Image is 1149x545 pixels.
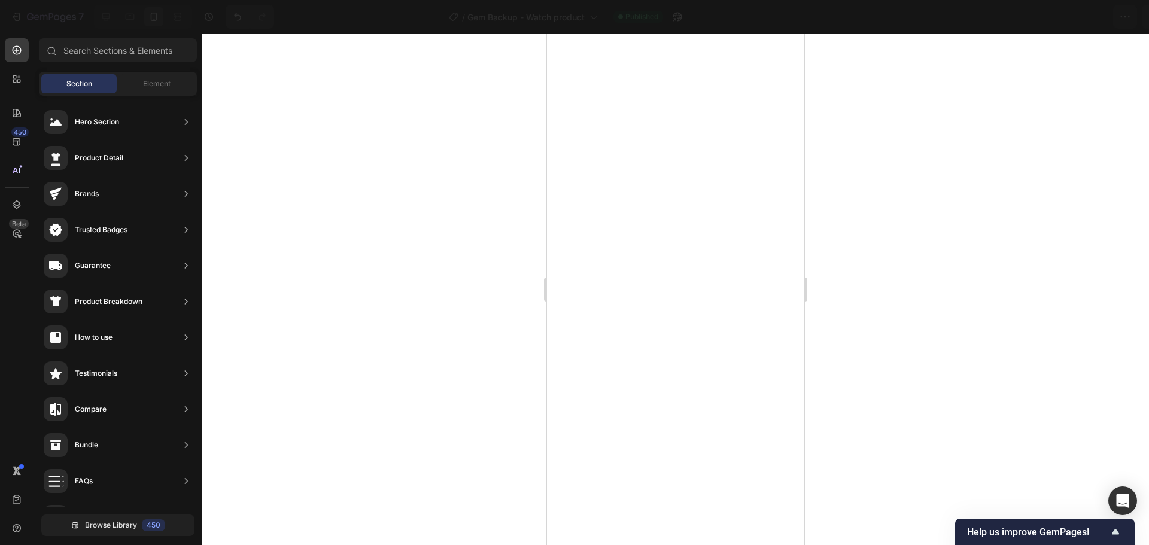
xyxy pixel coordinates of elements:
button: Browse Library450 [41,514,194,536]
div: Open Intercom Messenger [1108,486,1137,515]
input: Search Sections & Elements [39,38,197,62]
div: Trusted Badges [75,224,127,236]
span: Published [625,11,658,22]
button: Show survey - Help us improve GemPages! [967,525,1123,539]
div: 450 [11,127,29,137]
div: How to use [75,331,113,343]
span: Gem Backup - Watch product [467,11,585,23]
button: 7 [5,5,89,29]
span: Browse Library [85,520,137,531]
span: / [462,11,465,23]
span: Help us improve GemPages! [967,526,1108,538]
div: Bundle [75,439,98,451]
div: Brands [75,188,99,200]
div: Guarantee [75,260,111,272]
iframe: Design area [547,34,804,545]
div: Compare [75,403,107,415]
button: 1 product assigned [905,5,1020,29]
div: Undo/Redo [226,5,274,29]
span: Save [1035,12,1055,22]
span: Section [66,78,92,89]
span: Element [143,78,171,89]
span: 1 product assigned [916,11,993,23]
div: Hero Section [75,116,119,128]
div: FAQs [75,475,93,487]
button: Publish [1069,5,1120,29]
div: Publish [1080,11,1110,23]
div: Beta [9,219,29,229]
button: Save [1025,5,1065,29]
p: 7 [78,10,84,24]
div: Testimonials [75,367,117,379]
div: Product Detail [75,152,123,164]
div: 450 [142,519,165,531]
div: Product Breakdown [75,296,142,307]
